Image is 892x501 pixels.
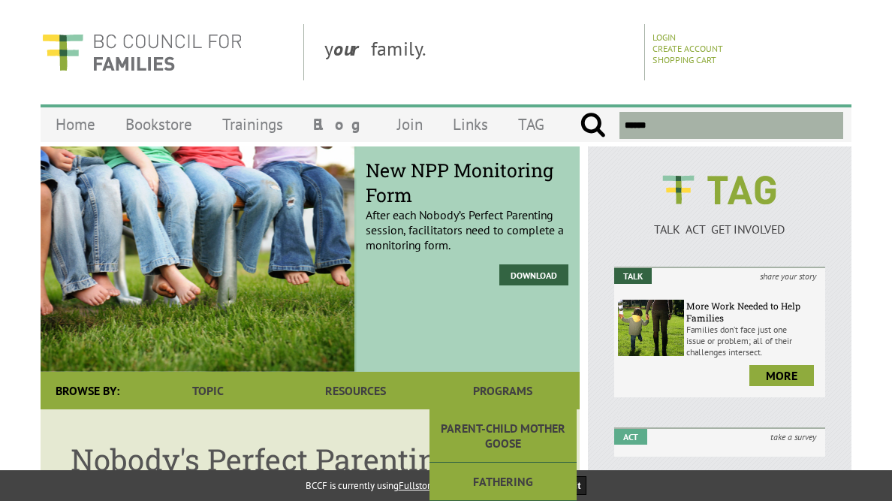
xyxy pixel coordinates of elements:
[399,479,435,492] a: Fullstory
[366,170,568,252] p: After each Nobody’s Perfect Parenting session, facilitators need to complete a monitoring form.
[207,107,298,142] a: Trainings
[614,207,825,237] a: TALK ACT GET INVOLVED
[614,222,825,237] p: TALK ACT GET INVOLVED
[41,372,134,409] div: Browse By:
[134,372,282,409] a: Topic
[614,268,652,284] em: Talk
[652,43,723,54] a: Create Account
[382,107,438,142] a: Join
[429,409,577,463] a: Parent-Child Mother Goose
[652,54,716,65] a: Shopping Cart
[366,158,568,207] span: New NPP Monitoring Form
[751,268,825,284] i: share your story
[686,300,821,324] h6: More Work Needed to Help Families
[652,32,676,43] a: Login
[614,429,647,445] em: Act
[312,24,645,80] div: y family.
[438,107,503,142] a: Links
[503,107,559,142] a: TAG
[429,372,577,409] a: Programs
[333,36,371,61] strong: our
[298,107,382,142] a: Blog
[749,365,814,386] a: more
[71,439,550,479] h1: Nobody's Perfect Parenting
[686,324,821,358] p: Families don’t face just one issue or problem; all of their challenges intersect.
[761,429,825,445] i: take a survey
[110,107,207,142] a: Bookstore
[41,107,110,142] a: Home
[282,372,429,409] a: Resources
[499,264,568,285] a: Download
[429,463,577,501] a: Fathering
[41,24,243,80] img: BC Council for FAMILIES
[580,112,606,139] input: Submit
[652,161,787,219] img: BCCF's TAG Logo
